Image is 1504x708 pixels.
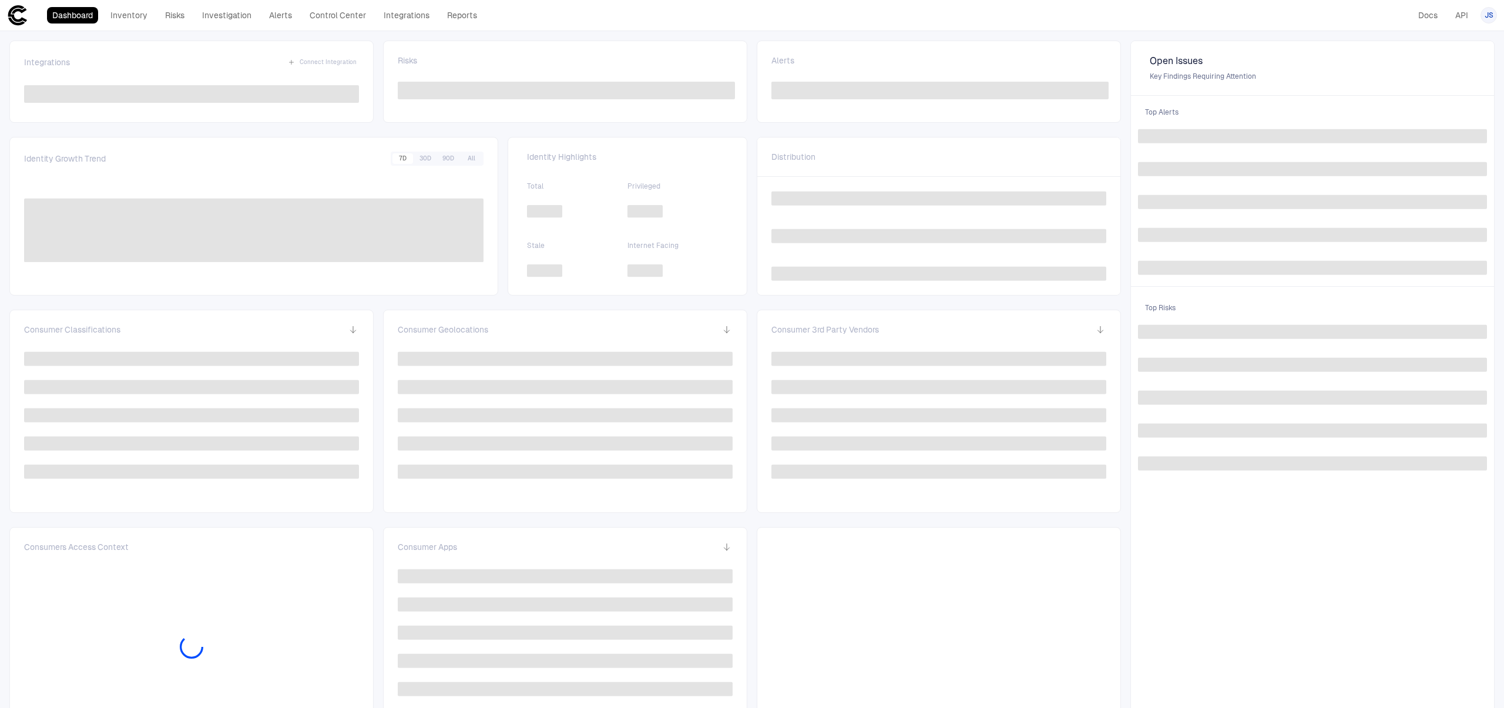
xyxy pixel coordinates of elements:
span: Alerts [771,55,794,66]
button: 90D [438,153,459,164]
span: Consumer Geolocations [398,324,488,335]
a: Risks [160,7,190,24]
span: Connect Integration [300,58,357,66]
button: 30D [415,153,436,164]
span: Internet Facing [627,241,728,250]
span: Top Alerts [1138,100,1487,124]
span: Identity Highlights [527,152,728,162]
span: Integrations [24,57,70,68]
a: Investigation [197,7,257,24]
span: Consumer 3rd Party Vendors [771,324,879,335]
span: Distribution [771,152,815,162]
span: Identity Growth Trend [24,153,106,164]
button: All [461,153,482,164]
button: JS [1480,7,1497,24]
a: API [1450,7,1473,24]
span: Consumer Classifications [24,324,120,335]
span: Total [527,182,627,191]
span: Open Issues [1150,55,1475,67]
button: Connect Integration [286,55,359,69]
span: Risks [398,55,417,66]
span: JS [1485,11,1493,20]
a: Integrations [378,7,435,24]
a: Reports [442,7,482,24]
span: Top Risks [1138,296,1487,320]
a: Dashboard [47,7,98,24]
span: Stale [527,241,627,250]
a: Docs [1413,7,1443,24]
a: Control Center [304,7,371,24]
a: Inventory [105,7,153,24]
span: Consumer Apps [398,542,457,552]
span: Consumers Access Context [24,542,129,552]
span: Privileged [627,182,728,191]
span: Key Findings Requiring Attention [1150,72,1475,81]
a: Alerts [264,7,297,24]
button: 7D [392,153,413,164]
